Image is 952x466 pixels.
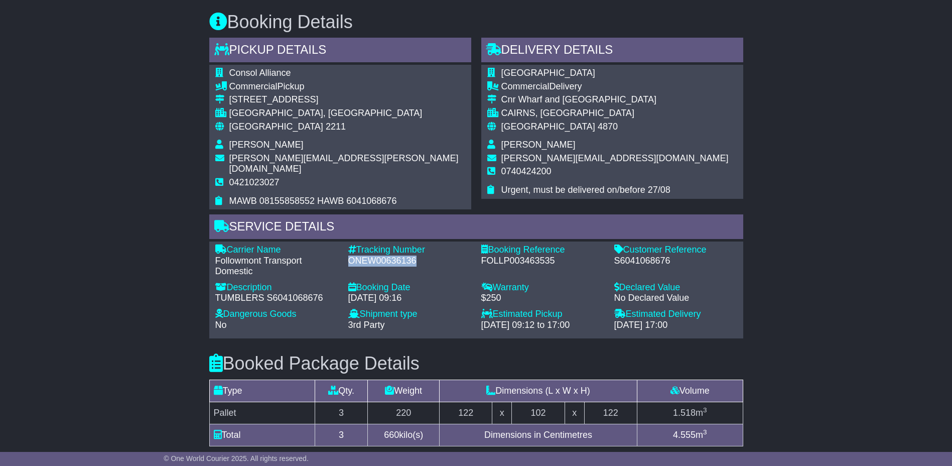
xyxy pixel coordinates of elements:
td: Volume [637,380,743,402]
sup: 3 [703,428,707,436]
div: TUMBLERS S6041068676 [215,293,338,304]
div: Booking Date [348,282,471,293]
span: [GEOGRAPHIC_DATA] [229,122,323,132]
div: Declared Value [614,282,737,293]
span: Commercial [501,81,550,91]
td: 3 [315,424,367,446]
div: Delivery Details [481,38,743,65]
span: [PERSON_NAME] [501,140,576,150]
td: Total [209,424,315,446]
span: Consol Alliance [229,68,291,78]
td: Pallet [209,402,315,424]
span: [GEOGRAPHIC_DATA] [501,68,595,78]
span: Urgent, must be delivered on/before 27/08 [501,185,670,195]
span: MAWB 08155858552 HAWB 6041068676 [229,196,397,206]
td: m [637,424,743,446]
div: Dangerous Goods [215,309,338,320]
div: $250 [481,293,604,304]
span: 4870 [598,122,618,132]
div: Service Details [209,214,743,242]
td: Dimensions (L x W x H) [440,380,637,402]
div: No Declared Value [614,293,737,304]
div: Shipment type [348,309,471,320]
td: Dimensions in Centimetres [440,424,637,446]
div: [DATE] 09:16 [348,293,471,304]
div: ONEW00636136 [348,256,471,267]
div: Description [215,282,338,293]
div: Followmont Transport Domestic [215,256,338,277]
span: © One World Courier 2025. All rights reserved. [164,454,309,462]
span: 660 [384,430,399,440]
h3: Booking Details [209,12,743,32]
div: Pickup [229,81,465,92]
td: m [637,402,743,424]
td: x [492,402,512,424]
td: x [565,402,584,424]
span: Commercial [229,81,278,91]
td: Type [209,380,315,402]
div: Cnr Wharf and [GEOGRAPHIC_DATA] [501,94,729,105]
div: FOLLP003463535 [481,256,604,267]
span: 0421023027 [229,177,280,187]
td: kilo(s) [368,424,440,446]
div: Warranty [481,282,604,293]
span: 2211 [326,122,346,132]
div: Delivery [501,81,729,92]
div: Estimated Delivery [614,309,737,320]
div: Booking Reference [481,245,604,256]
td: 220 [368,402,440,424]
span: 3rd Party [348,320,385,330]
div: [GEOGRAPHIC_DATA], [GEOGRAPHIC_DATA] [229,108,465,119]
span: [PERSON_NAME][EMAIL_ADDRESS][PERSON_NAME][DOMAIN_NAME] [229,153,459,174]
span: [PERSON_NAME] [229,140,304,150]
span: 0740424200 [501,166,552,176]
div: [STREET_ADDRESS] [229,94,465,105]
td: Qty. [315,380,367,402]
h3: Booked Package Details [209,354,743,374]
sup: 3 [703,406,707,414]
div: [DATE] 09:12 to 17:00 [481,320,604,331]
div: CAIRNS, [GEOGRAPHIC_DATA] [501,108,729,119]
span: [PERSON_NAME][EMAIL_ADDRESS][DOMAIN_NAME] [501,153,729,163]
td: 122 [584,402,637,424]
div: Tracking Number [348,245,471,256]
div: Customer Reference [614,245,737,256]
div: S6041068676 [614,256,737,267]
td: 102 [512,402,565,424]
div: Estimated Pickup [481,309,604,320]
span: 4.555 [673,430,696,440]
td: 122 [440,402,492,424]
span: [GEOGRAPHIC_DATA] [501,122,595,132]
div: Carrier Name [215,245,338,256]
td: 3 [315,402,367,424]
span: 1.518 [673,408,696,418]
div: Pickup Details [209,38,471,65]
td: Weight [368,380,440,402]
span: No [215,320,227,330]
div: [DATE] 17:00 [614,320,737,331]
